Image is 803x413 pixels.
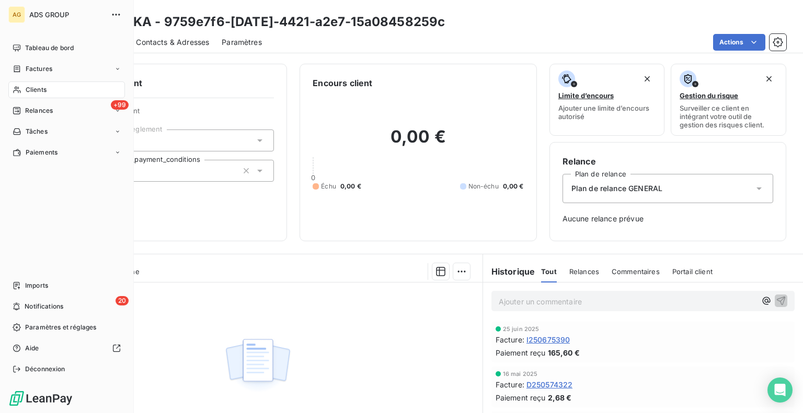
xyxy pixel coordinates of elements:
span: Notifications [25,302,63,311]
span: Paramètres et réglages [25,323,96,332]
div: AG [8,6,25,23]
h3: CEFERKA - 9759e7f6-[DATE]-4421-a2e7-15a08458259c [92,13,445,31]
span: Tableau de bord [25,43,74,53]
span: Relances [569,267,599,276]
span: Gestion du risque [680,91,738,100]
span: Facture : [496,334,524,345]
span: Commentaires [612,267,660,276]
span: 20 [116,296,129,305]
span: +99 [111,100,129,110]
span: Tout [541,267,557,276]
span: Paramètres [222,37,262,48]
span: Aucune relance prévue [563,214,773,224]
span: D250574322 [526,379,573,390]
span: Clients [26,85,47,95]
span: Ajouter une limite d’encours autorisé [558,104,656,121]
h6: Encours client [313,77,372,89]
span: 0,00 € [503,182,524,191]
span: Non-échu [468,182,499,191]
span: Portail client [672,267,713,276]
h6: Informations client [63,77,274,89]
span: Facture : [496,379,524,390]
span: Surveiller ce client en intégrant votre outil de gestion des risques client. [680,104,777,129]
button: Gestion du risqueSurveiller ce client en intégrant votre outil de gestion des risques client. [671,64,786,136]
span: Contacts & Adresses [136,37,209,48]
span: I250675390 [526,334,570,345]
span: 165,60 € [548,347,580,358]
span: Aide [25,344,39,353]
span: Tâches [26,127,48,136]
div: Open Intercom Messenger [767,377,793,403]
span: Imports [25,281,48,290]
h6: Historique [483,265,535,278]
span: 0 [311,173,315,182]
button: Actions [713,34,765,51]
span: Déconnexion [25,364,65,374]
img: Empty state [224,333,291,398]
span: Propriétés Client [84,107,274,121]
span: 2,68 € [548,392,572,403]
input: Ajouter une valeur [130,166,138,175]
span: Paiements [26,148,58,157]
span: 0,00 € [340,182,361,191]
span: Paiement reçu [496,347,546,358]
span: 16 mai 2025 [503,371,538,377]
h6: Relance [563,155,773,168]
span: Limite d’encours [558,91,614,100]
span: Factures [26,64,52,74]
img: Logo LeanPay [8,390,73,407]
span: Plan de relance GENERAL [571,183,662,194]
span: Échu [321,182,336,191]
h2: 0,00 € [313,126,523,158]
span: Paiement reçu [496,392,546,403]
span: Relances [25,106,53,115]
span: 25 juin 2025 [503,326,540,332]
button: Limite d’encoursAjouter une limite d’encours autorisé [549,64,665,136]
span: ADS GROUP [29,10,105,19]
a: Aide [8,340,125,357]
